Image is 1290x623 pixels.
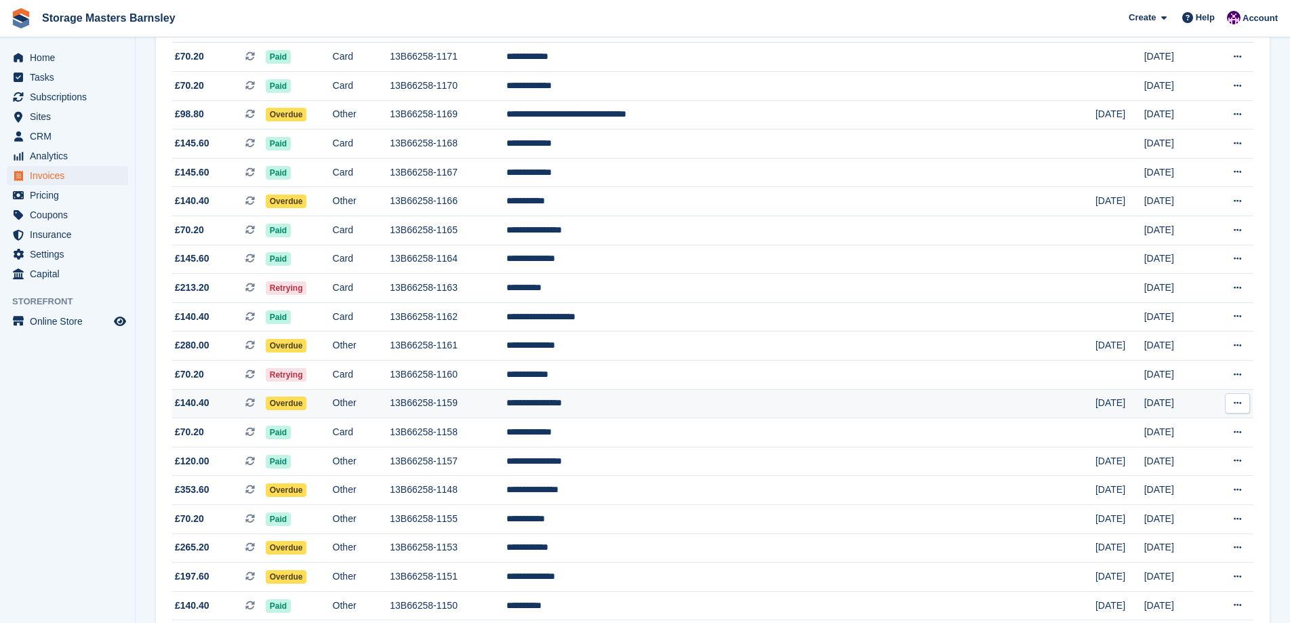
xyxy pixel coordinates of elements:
span: Overdue [266,570,307,584]
td: 13B66258-1164 [390,245,506,274]
td: [DATE] [1144,216,1207,245]
span: Paid [266,224,291,237]
span: Sites [30,107,111,126]
td: [DATE] [1144,591,1207,620]
td: [DATE] [1095,447,1144,476]
span: Retrying [266,368,307,382]
td: Other [333,389,390,418]
a: menu [7,48,128,67]
td: Card [333,302,390,331]
span: Online Store [30,312,111,331]
span: Paid [266,252,291,266]
span: £353.60 [175,483,209,497]
span: Paid [266,50,291,64]
span: Analytics [30,146,111,165]
span: Tasks [30,68,111,87]
span: £145.60 [175,136,209,150]
span: Overdue [266,541,307,555]
td: Card [333,158,390,187]
td: 13B66258-1168 [390,129,506,159]
td: [DATE] [1144,274,1207,303]
span: £140.40 [175,599,209,613]
td: 13B66258-1151 [390,563,506,592]
td: [DATE] [1144,418,1207,447]
a: menu [7,107,128,126]
td: Card [333,361,390,390]
td: [DATE] [1144,43,1207,72]
a: menu [7,312,128,331]
td: [DATE] [1144,302,1207,331]
a: menu [7,127,128,146]
td: 13B66258-1170 [390,72,506,101]
img: Louise Masters [1227,11,1241,24]
a: menu [7,264,128,283]
span: £140.40 [175,310,209,324]
td: [DATE] [1095,187,1144,216]
td: 13B66258-1165 [390,216,506,245]
td: [DATE] [1144,447,1207,476]
td: 13B66258-1155 [390,504,506,534]
span: Home [30,48,111,67]
span: Paid [266,599,291,613]
td: 13B66258-1166 [390,187,506,216]
td: 13B66258-1158 [390,418,506,447]
a: menu [7,166,128,185]
td: [DATE] [1095,563,1144,592]
span: £70.20 [175,223,204,237]
a: menu [7,87,128,106]
td: [DATE] [1144,389,1207,418]
td: 13B66258-1148 [390,476,506,505]
td: 13B66258-1161 [390,331,506,361]
span: £265.20 [175,540,209,555]
span: £140.40 [175,194,209,208]
a: menu [7,146,128,165]
td: [DATE] [1144,476,1207,505]
span: Paid [266,166,291,180]
span: Paid [266,137,291,150]
td: 13B66258-1157 [390,447,506,476]
span: Overdue [266,397,307,410]
td: Other [333,534,390,563]
span: Storefront [12,295,135,308]
td: Card [333,216,390,245]
span: Account [1243,12,1278,25]
span: Help [1196,11,1215,24]
td: Other [333,187,390,216]
span: £70.20 [175,425,204,439]
td: [DATE] [1095,591,1144,620]
span: £70.20 [175,512,204,526]
span: £280.00 [175,338,209,353]
td: [DATE] [1095,331,1144,361]
td: Other [333,447,390,476]
td: 13B66258-1160 [390,361,506,390]
td: Other [333,331,390,361]
td: 13B66258-1169 [390,100,506,129]
td: Other [333,100,390,129]
td: Card [333,245,390,274]
span: Insurance [30,225,111,244]
span: £98.80 [175,107,204,121]
span: Paid [266,79,291,93]
td: 13B66258-1159 [390,389,506,418]
span: Paid [266,310,291,324]
td: 13B66258-1162 [390,302,506,331]
span: Overdue [266,483,307,497]
a: menu [7,205,128,224]
td: [DATE] [1095,476,1144,505]
img: stora-icon-8386f47178a22dfd0bd8f6a31ec36ba5ce8667c1dd55bd0f319d3a0aa187defe.svg [11,8,31,28]
td: [DATE] [1144,534,1207,563]
td: [DATE] [1144,245,1207,274]
span: £120.00 [175,454,209,468]
td: [DATE] [1144,504,1207,534]
td: Other [333,563,390,592]
td: [DATE] [1144,72,1207,101]
td: [DATE] [1095,100,1144,129]
span: Retrying [266,281,307,295]
span: £213.20 [175,281,209,295]
span: £197.60 [175,569,209,584]
span: Invoices [30,166,111,185]
td: 13B66258-1150 [390,591,506,620]
td: [DATE] [1144,129,1207,159]
td: [DATE] [1144,187,1207,216]
span: £145.60 [175,252,209,266]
